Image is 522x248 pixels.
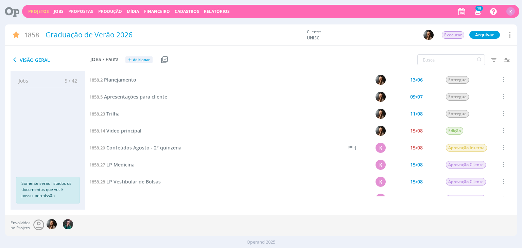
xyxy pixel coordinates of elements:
[410,77,423,82] div: 13/06
[104,93,167,100] span: Apresentações para cliente
[446,93,469,101] span: Entregue
[68,8,93,14] span: Propostas
[410,94,423,99] div: 09/07
[446,178,486,185] span: Aprovação Cliente
[47,219,57,229] img: B
[442,31,464,39] span: Executar
[89,110,120,118] a: 1858.23Trilha
[89,127,141,135] a: 1858.14Vídeo principal
[89,196,105,202] span: 1858.26
[89,111,105,117] span: 1858.23
[376,92,386,102] img: B
[506,7,515,16] div: K
[11,220,31,230] span: Envolvidos no Projeto
[307,29,428,41] div: Cliente:
[103,57,119,63] span: / Pauta
[376,75,386,85] img: B
[127,8,139,14] a: Mídia
[376,194,386,204] div: K
[446,127,464,135] span: Edição
[89,161,135,169] a: 1858.27LP Medicina
[89,145,105,151] span: 1858.20
[24,30,39,40] span: 1858
[63,219,73,229] img: R
[28,8,49,14] a: Projetos
[11,56,90,64] span: Visão Geral
[410,111,423,116] div: 11/08
[175,8,199,14] span: Cadastros
[26,9,51,14] button: Projetos
[128,56,132,64] span: +
[470,5,484,18] button: 18
[446,110,469,118] span: Entregue
[106,161,135,168] span: LP Medicina
[354,196,357,202] span: 1
[410,128,423,133] div: 15/08
[376,143,386,153] div: K
[98,8,122,14] a: Produção
[52,9,66,14] button: Jobs
[43,27,304,43] div: Graduação de Verão 2026
[441,31,465,39] button: Executar
[21,180,74,199] p: Somente serão listados os documentos que você possui permissão
[417,54,485,65] input: Busca
[446,161,486,169] span: Aprovação Cliente
[423,30,434,40] button: B
[106,195,126,202] span: LP Geral
[410,162,423,167] div: 15/08
[376,126,386,136] img: B
[104,76,136,83] span: Planejamento
[90,57,101,63] span: Jobs
[89,93,167,101] a: 1858.5Apresentações para cliente
[469,31,500,39] button: Arquivar
[89,77,103,83] span: 1858.2
[89,144,181,152] a: 1858.20Conteúdos Agosto - 2° quinzena
[125,56,153,64] button: +Adicionar
[173,9,201,14] button: Cadastros
[410,179,423,184] div: 15/08
[376,109,386,119] img: B
[89,179,105,185] span: 1858.28
[446,195,486,202] span: Aprovação Cliente
[204,8,230,14] a: Relatórios
[423,30,434,40] img: B
[54,8,64,14] a: Jobs
[307,35,358,41] span: UNISC
[89,162,105,168] span: 1858.27
[89,195,126,202] a: 1858.26LP Geral
[106,178,161,185] span: LP Vestibular de Bolsas
[354,145,357,151] span: 1
[475,6,483,11] span: 18
[410,145,423,150] div: 15/08
[144,8,170,14] a: Financeiro
[96,9,124,14] button: Produção
[142,9,172,14] button: Financeiro
[446,76,469,84] span: Entregue
[125,9,141,14] button: Mídia
[89,178,161,185] a: 1858.28LP Vestibular de Bolsas
[376,177,386,187] div: K
[89,128,105,134] span: 1858.14
[66,9,95,14] button: Propostas
[89,76,136,84] a: 1858.2Planejamento
[446,144,487,152] span: Aprovação Interna
[106,110,120,117] span: Trilha
[19,77,28,84] span: Jobs
[506,5,515,17] button: K
[376,160,386,170] div: K
[202,9,232,14] button: Relatórios
[89,94,103,100] span: 1858.5
[59,77,77,84] span: 5 / 42
[106,127,141,134] span: Vídeo principal
[133,58,150,62] span: Adicionar
[106,144,181,151] span: Conteúdos Agosto - 2° quinzena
